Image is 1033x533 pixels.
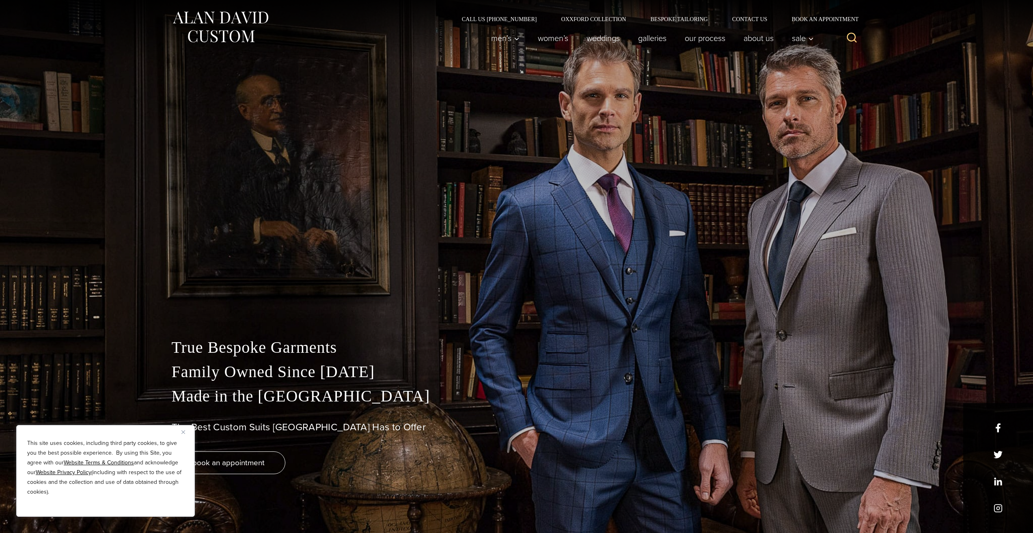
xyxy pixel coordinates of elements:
nav: Primary Navigation [482,30,818,46]
img: Alan David Custom [172,9,269,45]
a: Galleries [629,30,675,46]
a: facebook [994,423,1003,432]
a: Women’s [528,30,577,46]
a: linkedin [994,477,1003,486]
span: Men’s [491,34,520,42]
a: Our Process [675,30,734,46]
a: Website Terms & Conditions [64,458,134,467]
p: True Bespoke Garments Family Owned Since [DATE] Made in the [GEOGRAPHIC_DATA] [172,335,862,408]
a: book an appointment [172,451,285,474]
a: About Us [734,30,783,46]
a: Call Us [PHONE_NUMBER] [450,16,549,22]
p: This site uses cookies, including third party cookies, to give you the best possible experience. ... [27,438,184,497]
button: View Search Form [842,28,862,48]
h1: The Best Custom Suits [GEOGRAPHIC_DATA] Has to Offer [172,421,862,433]
a: Contact Us [720,16,780,22]
a: Book an Appointment [779,16,861,22]
a: x/twitter [994,450,1003,459]
a: Bespoke Tailoring [638,16,720,22]
a: Oxxford Collection [549,16,638,22]
a: instagram [994,504,1003,513]
button: Close [181,427,191,437]
nav: Secondary Navigation [450,16,862,22]
a: weddings [577,30,629,46]
span: book an appointment [192,457,265,468]
span: Sale [792,34,814,42]
img: Close [181,430,185,434]
a: Website Privacy Policy [36,468,91,477]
